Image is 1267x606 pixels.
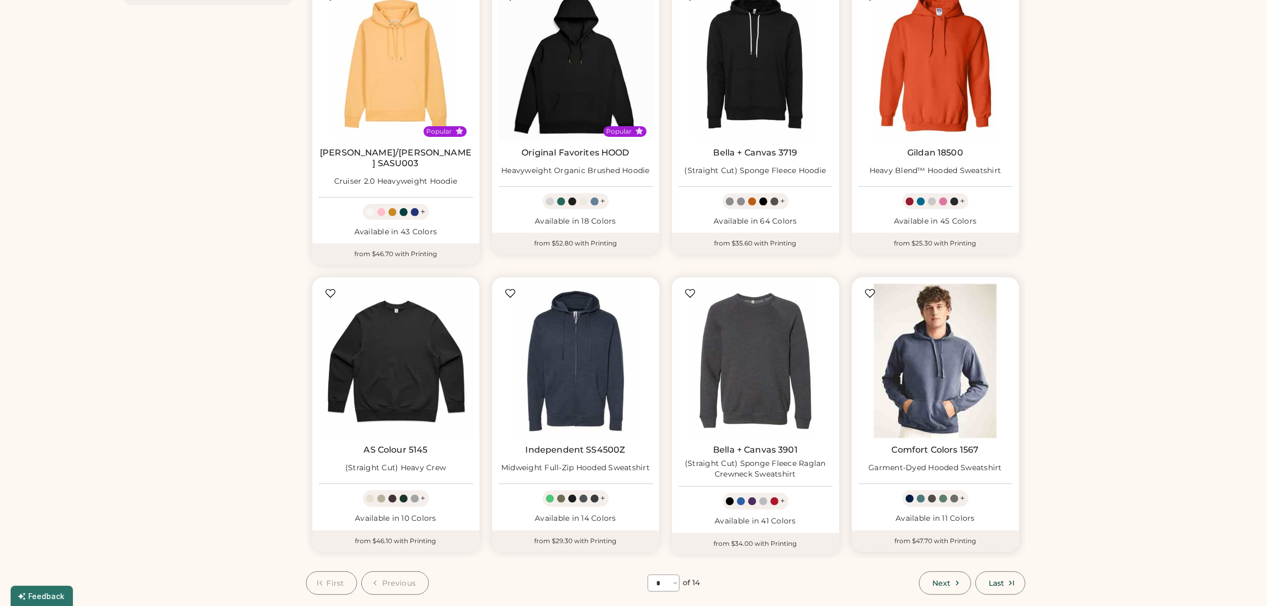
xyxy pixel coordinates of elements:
[858,284,1013,438] img: Comfort Colors 1567 Garment-Dyed Hooded Sweatshirt
[526,445,626,455] a: Independent SS4500Z
[501,166,650,176] div: Heavyweight Organic Brushed Hoodie
[989,579,1004,587] span: Last
[852,530,1019,552] div: from $47.70 with Printing
[363,445,427,455] a: AS Colour 5145
[683,578,700,588] div: of 14
[501,463,650,473] div: Midweight Full-Zip Hooded Sweatshirt
[907,148,963,158] a: Gildan 18500
[312,243,479,265] div: from $46.70 with Printing
[685,166,826,176] div: (Straight Cut) Sponge Fleece Hoodie
[456,127,463,135] button: Popular Style
[607,127,632,136] div: Popular
[975,571,1025,595] button: Last
[319,227,473,238] div: Available in 43 Colors
[960,493,965,504] div: +
[678,216,833,227] div: Available in 64 Colors
[312,530,479,552] div: from $46.10 with Printing
[678,284,833,438] img: BELLA + CANVAS 3901 (Straight Cut) Sponge Fleece Raglan Crewneck Sweatshirt
[492,233,659,254] div: from $52.80 with Printing
[678,458,833,480] div: (Straight Cut) Sponge Fleece Raglan Crewneck Sweatshirt
[421,206,426,218] div: +
[319,284,473,438] img: AS Colour 5145 (Straight Cut) Heavy Crew
[421,493,426,504] div: +
[319,513,473,524] div: Available in 10 Colors
[499,284,653,438] img: Independent Trading Co. SS4500Z Midweight Full-Zip Hooded Sweatshirt
[781,195,785,207] div: +
[601,493,606,504] div: +
[960,195,965,207] div: +
[678,516,833,527] div: Available in 41 Colors
[919,571,971,595] button: Next
[868,463,1002,473] div: Garment-Dyed Hooded Sweatshirt
[852,233,1019,254] div: from $25.30 with Printing
[858,513,1013,524] div: Available in 11 Colors
[319,148,473,169] a: [PERSON_NAME]/[PERSON_NAME] SASU003
[672,233,839,254] div: from $35.60 with Printing
[892,445,979,455] a: Comfort Colors 1567
[499,513,653,524] div: Available in 14 Colors
[781,495,785,507] div: +
[334,176,458,187] div: Cruiser 2.0 Heavyweight Hoodie
[1216,558,1262,604] iframe: Front Chat
[382,579,416,587] span: Previous
[635,127,643,135] button: Popular Style
[345,463,446,473] div: (Straight Cut) Heavy Crew
[327,579,344,587] span: First
[306,571,358,595] button: First
[713,445,798,455] a: Bella + Canvas 3901
[361,571,429,595] button: Previous
[521,148,629,158] a: Original Favorites HOOD
[672,533,839,554] div: from $34.00 with Printing
[601,195,606,207] div: +
[427,127,452,136] div: Popular
[499,216,653,227] div: Available in 18 Colors
[932,579,950,587] span: Next
[714,148,798,158] a: Bella + Canvas 3719
[858,216,1013,227] div: Available in 45 Colors
[869,166,1001,176] div: Heavy Blend™ Hooded Sweatshirt
[492,530,659,552] div: from $29.30 with Printing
